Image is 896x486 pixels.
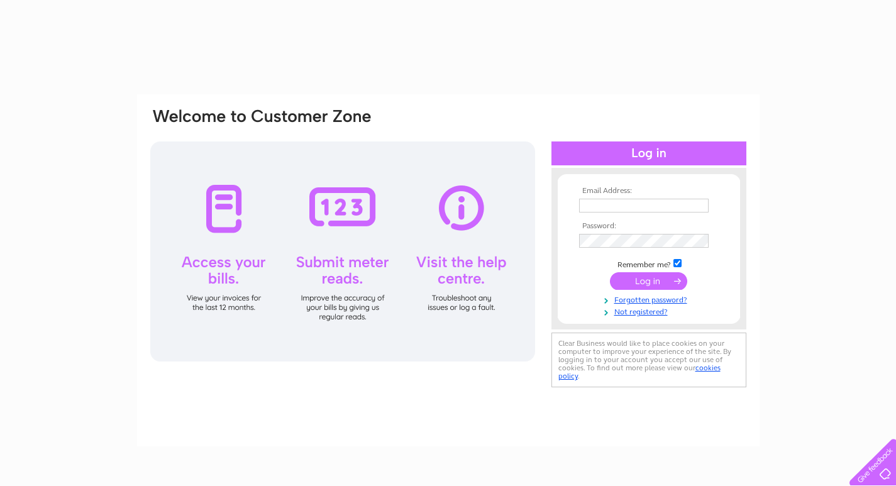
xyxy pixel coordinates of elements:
th: Email Address: [576,187,722,196]
td: Remember me? [576,257,722,270]
th: Password: [576,222,722,231]
a: cookies policy [558,363,721,380]
a: Forgotten password? [579,293,722,305]
div: Clear Business would like to place cookies on your computer to improve your experience of the sit... [551,333,746,387]
input: Submit [610,272,687,290]
a: Not registered? [579,305,722,317]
